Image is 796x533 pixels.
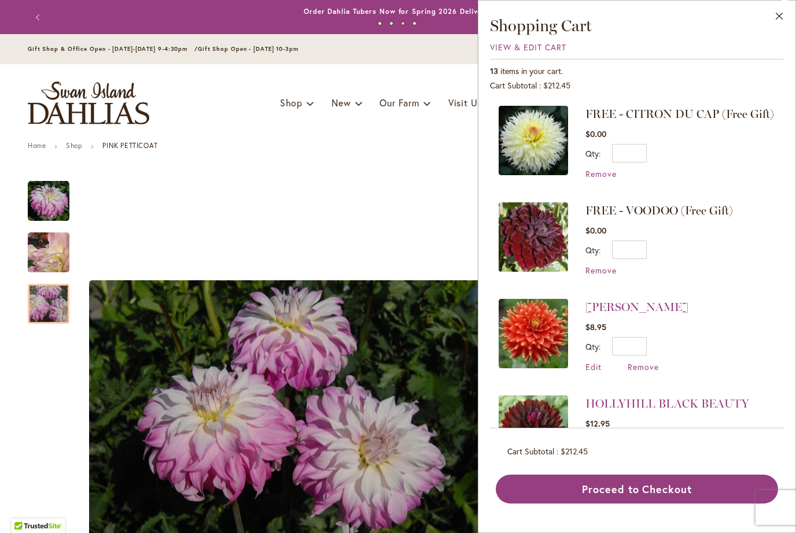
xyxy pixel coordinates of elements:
[490,42,566,53] a: View & Edit Cart
[499,395,568,469] a: HOLLYHILL BLACK BEAUTY
[585,300,688,314] a: [PERSON_NAME]
[543,80,570,91] span: $212.45
[28,141,46,150] a: Home
[585,107,774,121] span: FREE - CITRON DU CAP (Free Gift)
[280,97,303,109] span: Shop
[496,475,778,504] button: Proceed to Checkout
[585,245,600,256] label: Qty
[585,225,606,236] span: $0.00
[585,148,600,159] label: Qty
[304,7,492,16] a: Order Dahlia Tubers Now for Spring 2026 Delivery!
[585,397,749,410] a: HOLLYHILL BLACK BEAUTY
[28,272,69,324] div: Pink Petticoat
[585,418,610,429] span: $12.95
[198,45,298,53] span: Gift Shop Open - [DATE] 10-3pm
[585,341,600,352] label: Qty
[378,21,382,25] button: 1 of 4
[448,97,482,109] span: Visit Us
[28,82,149,124] a: store logo
[7,219,90,287] img: Pink Petticoat
[585,168,617,179] a: Remove
[28,45,198,53] span: Gift Shop & Office Open - [DATE]-[DATE] 9-4:30pm /
[490,16,592,35] span: Shopping Cart
[28,221,81,272] div: Pink Petticoat
[499,299,568,372] a: STEVEN DAVID
[412,21,417,25] button: 4 of 4
[499,106,568,175] img: CITRON DU CAP (Free Gift)
[628,361,659,372] a: Remove
[561,446,588,457] span: $212.45
[585,128,606,139] span: $0.00
[490,65,498,76] span: 13
[500,65,563,76] span: items in your cart.
[499,299,568,368] img: STEVEN DAVID
[585,361,602,372] a: Edit
[499,395,568,465] img: HOLLYHILL BLACK BEAUTY
[507,446,554,457] span: Cart Subtotal
[389,21,393,25] button: 2 of 4
[28,180,69,222] img: Pink Petticoat
[585,203,733,217] span: FREE - VOODOO (Free Gift)
[9,492,41,524] iframe: Launch Accessibility Center
[585,321,606,332] span: $8.95
[499,202,568,272] img: VOODOO (Free Gift)
[28,169,81,221] div: Pink Petticoat
[401,21,405,25] button: 3 of 4
[585,265,617,276] a: Remove
[379,97,419,109] span: Our Farm
[66,141,82,150] a: Shop
[28,6,51,29] button: Previous
[490,80,537,91] span: Cart Subtotal
[331,97,351,109] span: New
[102,141,157,150] strong: PINK PETTICOAT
